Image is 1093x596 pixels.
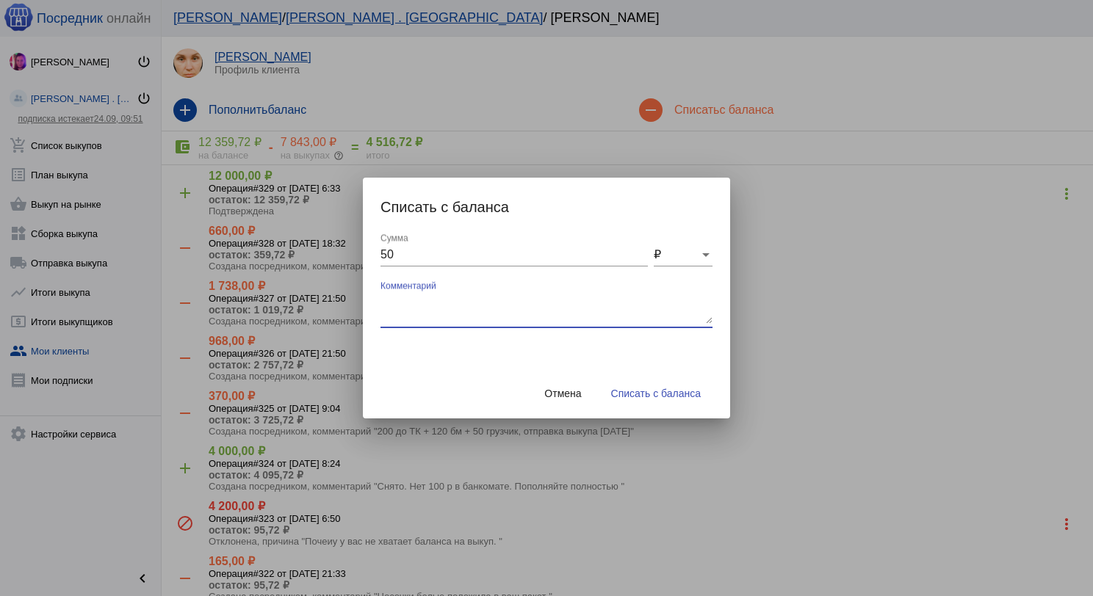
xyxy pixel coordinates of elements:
[533,380,593,407] button: Отмена
[599,380,713,407] button: Списать с баланса
[654,248,661,261] span: ₽
[380,195,713,219] h2: Списать с баланса
[611,388,701,399] span: Списать с баланса
[544,388,581,399] span: Отмена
